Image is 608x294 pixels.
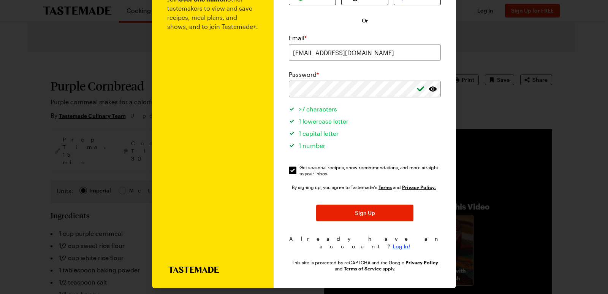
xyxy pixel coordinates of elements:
span: Already have an account? [289,235,441,250]
div: By signing up, you agree to Tastemade's and [292,183,438,191]
label: Email [289,33,307,43]
span: 1 capital letter [299,130,339,137]
a: Tastemade Terms of Service [378,184,392,190]
button: Sign Up [316,205,413,221]
span: Get seasonal recipes, show recommendations, and more straight to your inbox. [299,164,442,176]
span: 1 number [299,142,325,149]
a: Google Privacy Policy [405,259,438,265]
a: Google Terms of Service [344,265,382,272]
a: Tastemade Privacy Policy [402,184,436,190]
input: Get seasonal recipes, show recommendations, and more straight to your inbox. [289,167,296,174]
button: Log In! [393,243,410,250]
div: This site is protected by reCAPTCHA and the Google and apply. [289,259,441,272]
span: Sign Up [355,209,375,217]
span: Or [362,17,368,24]
span: 1 lowercase letter [299,118,348,125]
span: >7 characters [299,105,337,113]
label: Password [289,70,319,79]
